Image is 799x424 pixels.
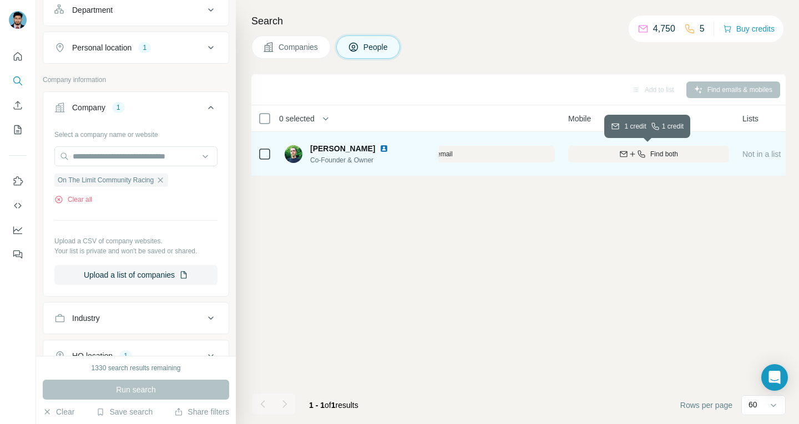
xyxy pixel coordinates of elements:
[742,113,758,124] span: Lists
[285,145,302,163] img: Avatar
[650,149,678,159] span: Find both
[72,42,132,53] div: Personal location
[138,43,151,53] div: 1
[174,406,229,417] button: Share filters
[54,195,92,205] button: Clear all
[54,125,218,140] div: Select a company name or website
[43,34,229,61] button: Personal location1
[54,265,218,285] button: Upload a list of companies
[680,400,732,411] span: Rows per page
[568,113,591,124] span: Mobile
[43,343,229,369] button: HQ location1
[568,146,729,162] button: Find both
[742,150,781,159] span: Not in a list
[9,95,27,115] button: Enrich CSV
[761,364,788,391] div: Open Intercom Messenger
[9,120,27,140] button: My lists
[325,401,331,410] span: of
[58,175,154,185] span: On The Limit Community Racing
[9,220,27,240] button: Dashboard
[9,244,27,264] button: Feedback
[309,401,325,410] span: 1 - 1
[279,113,315,124] span: 0 selected
[251,13,786,29] h4: Search
[9,71,27,91] button: Search
[700,22,705,35] p: 5
[9,171,27,191] button: Use Surfe on LinkedIn
[112,103,125,113] div: 1
[96,406,153,417] button: Save search
[72,4,113,16] div: Department
[653,22,675,35] p: 4,750
[723,21,775,37] button: Buy credits
[43,406,74,417] button: Clear
[72,350,113,361] div: HQ location
[54,246,218,256] p: Your list is private and won't be saved or shared.
[92,363,181,373] div: 1330 search results remaining
[380,144,388,153] img: LinkedIn logo
[310,155,402,165] span: Co-Founder & Owner
[309,401,358,410] span: results
[43,94,229,125] button: Company1
[72,102,105,113] div: Company
[310,143,375,154] span: [PERSON_NAME]
[279,42,319,53] span: Companies
[331,401,336,410] span: 1
[363,42,389,53] span: People
[72,313,100,324] div: Industry
[43,75,229,85] p: Company information
[43,305,229,331] button: Industry
[54,236,218,246] p: Upload a CSV of company websites.
[749,399,757,410] p: 60
[119,351,132,361] div: 1
[9,196,27,216] button: Use Surfe API
[9,47,27,67] button: Quick start
[9,11,27,29] img: Avatar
